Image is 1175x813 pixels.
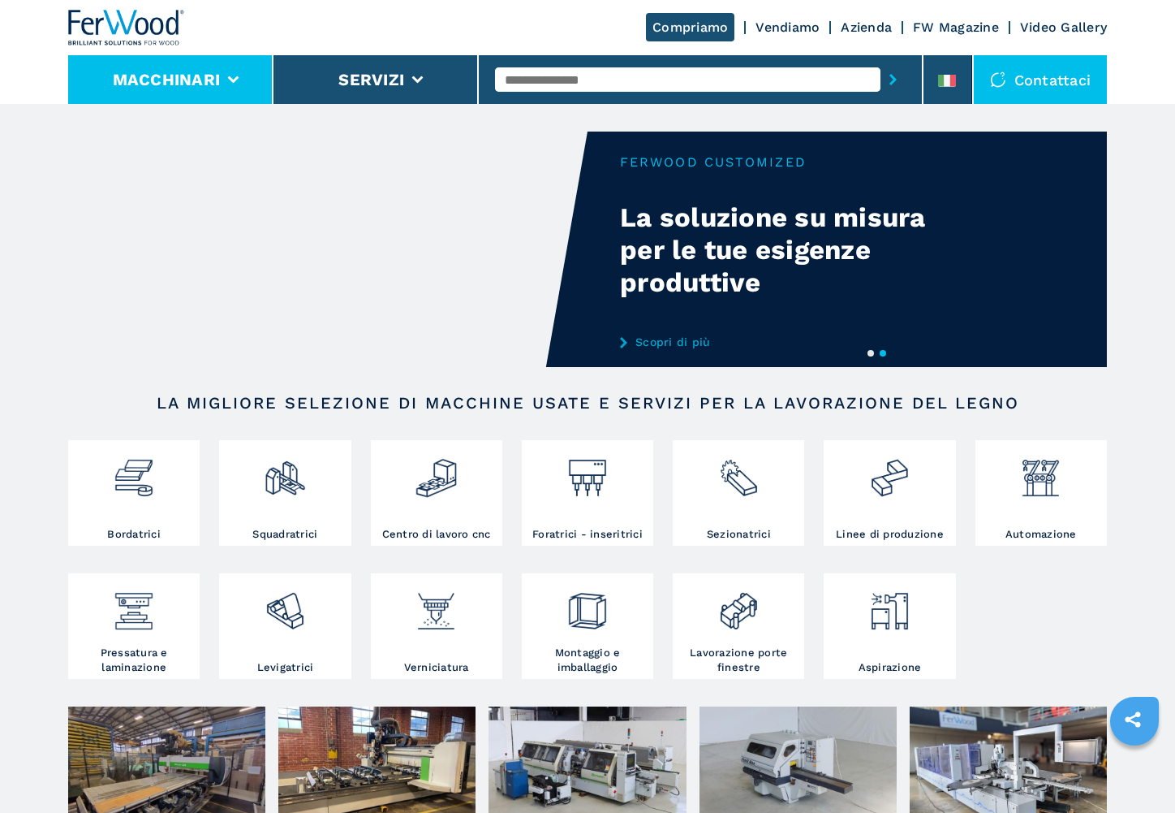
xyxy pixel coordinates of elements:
[219,440,351,546] a: Squadratrici
[338,70,404,89] button: Servizi
[673,573,804,679] a: Lavorazione porte finestre
[717,444,760,499] img: sezionatrici_2.png
[646,13,734,41] a: Compriamo
[112,444,155,499] img: bordatrici_1.png
[264,444,307,499] img: squadratrici_2.png
[990,71,1006,88] img: Contattaci
[975,440,1107,546] a: Automazione
[257,660,314,675] h3: Levigatrici
[112,577,155,633] img: pressa-strettoia.png
[974,55,1108,104] div: Contattaci
[566,444,609,499] img: foratrici_inseritrici_2.png
[1106,740,1163,801] iframe: Chat
[824,440,955,546] a: Linee di produzione
[566,577,609,633] img: montaggio_imballaggio_2.png
[859,660,922,675] h3: Aspirazione
[264,577,307,633] img: levigatrici_2.png
[526,646,649,675] h3: Montaggio e imballaggio
[1005,527,1077,542] h3: Automazione
[717,577,760,633] img: lavorazione_porte_finestre_2.png
[68,132,587,367] video: Your browser does not support the video tag.
[404,660,469,675] h3: Verniciatura
[532,527,643,542] h3: Foratrici - inseritrici
[219,573,351,679] a: Levigatrici
[1113,699,1153,740] a: sharethis
[1019,444,1062,499] img: automazione.png
[868,444,911,499] img: linee_di_produzione_2.png
[68,10,185,45] img: Ferwood
[868,577,911,633] img: aspirazione_1.png
[120,393,1055,413] h2: LA MIGLIORE SELEZIONE DI MACCHINE USATE E SERVIZI PER LA LAVORAZIONE DEL LEGNO
[880,350,886,357] button: 2
[252,527,317,542] h3: Squadratrici
[415,577,458,633] img: verniciatura_1.png
[522,573,653,679] a: Montaggio e imballaggio
[382,527,491,542] h3: Centro di lavoro cnc
[836,527,944,542] h3: Linee di produzione
[371,440,502,546] a: Centro di lavoro cnc
[107,527,161,542] h3: Bordatrici
[620,335,938,348] a: Scopri di più
[1020,19,1107,35] a: Video Gallery
[68,573,200,679] a: Pressatura e laminazione
[755,19,820,35] a: Vendiamo
[707,527,771,542] h3: Sezionatrici
[880,61,906,98] button: submit-button
[867,350,874,357] button: 1
[673,440,804,546] a: Sezionatrici
[371,573,502,679] a: Verniciatura
[415,444,458,499] img: centro_di_lavoro_cnc_2.png
[824,573,955,679] a: Aspirazione
[68,440,200,546] a: Bordatrici
[841,19,892,35] a: Azienda
[113,70,221,89] button: Macchinari
[677,646,800,675] h3: Lavorazione porte finestre
[913,19,999,35] a: FW Magazine
[522,440,653,546] a: Foratrici - inseritrici
[72,646,196,675] h3: Pressatura e laminazione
